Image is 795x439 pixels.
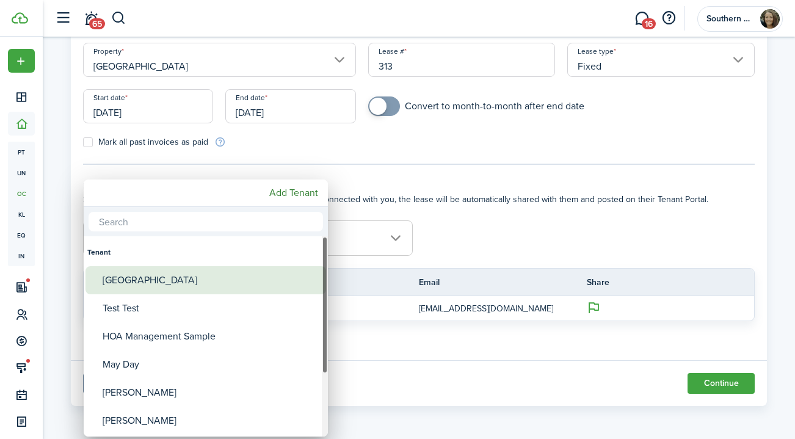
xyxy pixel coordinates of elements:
input: Search [89,212,323,231]
div: [GEOGRAPHIC_DATA] [103,266,319,294]
div: [PERSON_NAME] [103,379,319,407]
div: Test Test [103,294,319,322]
mbsc-button: Add Tenant [264,182,323,204]
div: Tenant [87,238,324,266]
mbsc-wheel: Tenants [84,236,328,437]
div: May Day [103,350,319,379]
div: HOA Management Sample [103,322,319,350]
div: [PERSON_NAME] [103,407,319,435]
